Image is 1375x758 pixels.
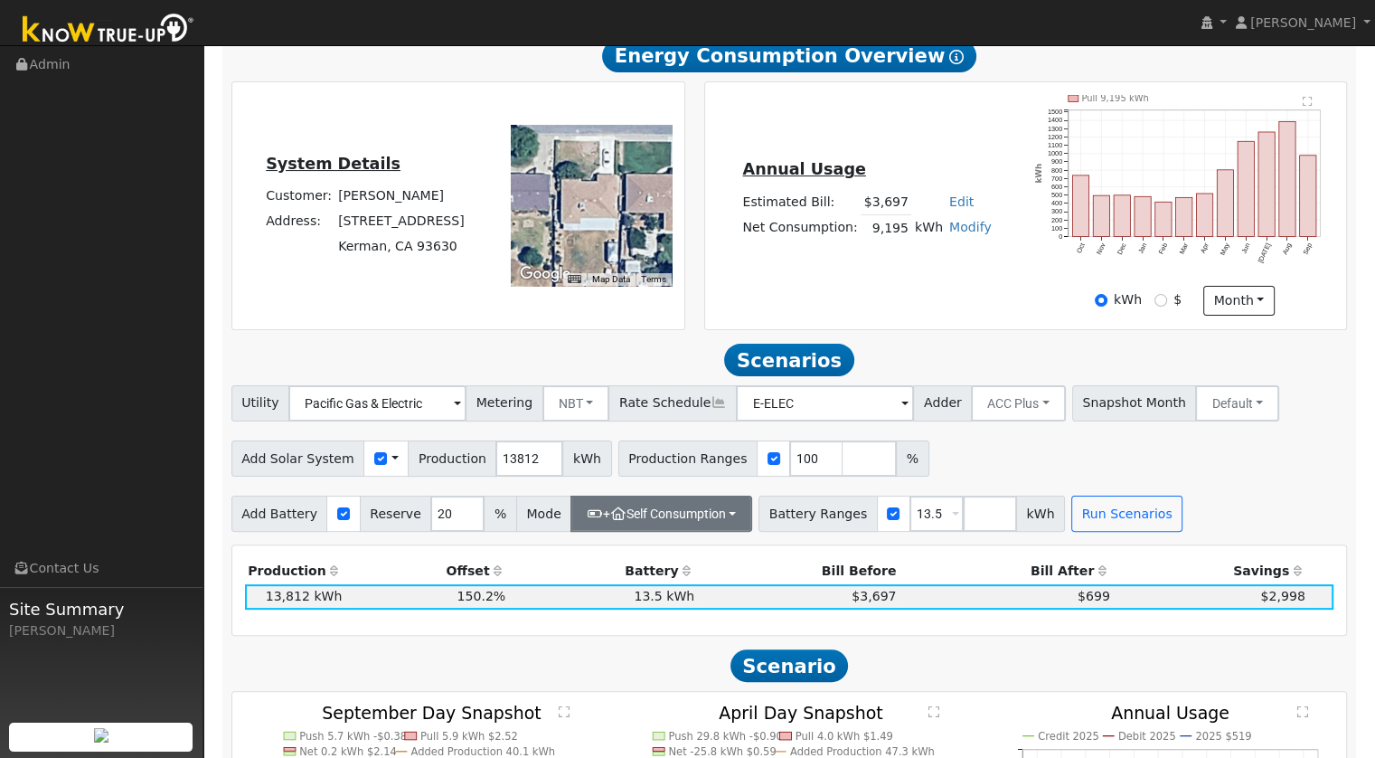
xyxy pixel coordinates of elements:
[1059,232,1062,241] text: 0
[1048,149,1062,157] text: 1000
[1048,133,1062,141] text: 1200
[739,215,861,242] td: Net Consumption:
[1217,170,1233,237] rect: onclick=""
[1051,216,1062,224] text: 200
[1095,242,1107,256] text: Nov
[9,621,193,640] div: [PERSON_NAME]
[263,209,335,234] td: Address:
[1114,195,1130,237] rect: onclick=""
[1051,175,1062,183] text: 700
[559,706,570,718] text: 
[602,40,976,72] span: Energy Consumption Overview
[1281,242,1294,256] text: Aug
[949,50,964,64] i: Show Help
[1240,242,1252,255] text: Jun
[1051,157,1062,166] text: 900
[299,730,407,743] text: Push 5.7 kWh -$0.38
[335,184,468,209] td: [PERSON_NAME]
[1093,195,1109,236] rect: onclick=""
[515,262,575,286] img: Google
[1048,108,1062,116] text: 1500
[1303,96,1313,107] text: 
[1075,242,1087,254] text: Oct
[949,194,974,209] a: Edit
[1071,496,1182,532] button: Run Scenarios
[420,730,518,743] text: Pull 5.9 kWh $2.52
[1048,116,1062,124] text: 1400
[949,220,992,234] a: Modify
[1082,93,1149,103] text: Pull 9,195 kWh
[1048,125,1062,133] text: 1300
[94,728,108,743] img: retrieve
[1051,199,1062,207] text: 400
[1155,202,1172,236] rect: onclick=""
[509,558,698,583] th: Battery
[742,160,865,178] u: Annual Usage
[669,745,777,758] text: Net -25.8 kWh $0.59
[231,385,290,422] span: Utility
[641,274,666,284] a: Terms (opens in new tab)
[1250,15,1356,30] span: [PERSON_NAME]
[796,730,893,743] text: Pull 4.0 kWh $1.49
[1279,121,1295,236] rect: onclick=""
[1173,290,1182,309] label: $
[928,706,938,718] text: 
[570,496,752,532] button: +Self Consumption
[360,496,432,532] span: Reserve
[14,10,203,51] img: Know True-Up
[266,155,400,173] u: System Details
[1297,706,1308,718] text: 
[1178,242,1191,256] text: Mar
[669,730,783,743] text: Push 29.8 kWh -$0.90
[1016,496,1065,532] span: kWh
[861,189,911,215] td: $3,697
[516,496,571,532] span: Mode
[1300,156,1316,237] rect: onclick=""
[913,385,972,422] span: Adder
[1051,207,1062,215] text: 300
[698,558,899,583] th: Bill Before
[896,441,928,477] span: %
[322,703,542,723] text: September Day Snapshot
[1258,132,1275,237] rect: onclick=""
[9,597,193,621] span: Site Summary
[457,589,505,603] span: 150.2%
[1072,385,1197,422] span: Snapshot Month
[1219,242,1231,257] text: May
[568,273,580,286] button: Keyboard shortcuts
[1135,196,1151,236] rect: onclick=""
[739,189,861,215] td: Estimated Bill:
[1260,589,1304,603] span: $2,998
[245,558,345,583] th: Production
[608,385,737,422] span: Rate Schedule
[1197,194,1213,237] rect: onclick=""
[1051,166,1062,174] text: 800
[408,441,496,477] span: Production
[335,209,468,234] td: [STREET_ADDRESS]
[1118,730,1176,743] text: Debit 2025
[1051,183,1062,191] text: 600
[1048,141,1062,149] text: 1100
[1195,385,1279,422] button: Default
[410,745,555,758] text: Added Production 40.1 kWh
[231,441,365,477] span: Add Solar System
[1072,175,1088,237] rect: onclick=""
[1038,730,1099,743] text: Credit 2025
[335,234,468,260] td: Kerman, CA 93630
[515,262,575,286] a: Open this area in Google Maps (opens a new window)
[509,584,698,610] td: 13.5 kWh
[542,385,610,422] button: NBT
[1203,286,1275,317] button: month
[911,215,946,242] td: kWh
[1078,589,1110,603] span: $699
[1035,164,1044,184] text: kWh
[1095,294,1107,307] input: kWh
[1176,197,1192,236] rect: onclick=""
[466,385,543,422] span: Metering
[484,496,516,532] span: %
[719,703,882,723] text: April Day Snapshot
[1302,242,1314,256] text: Sep
[263,184,335,209] td: Customer:
[790,745,935,758] text: Added Production 47.3 kWh
[288,385,466,422] input: Select a Utility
